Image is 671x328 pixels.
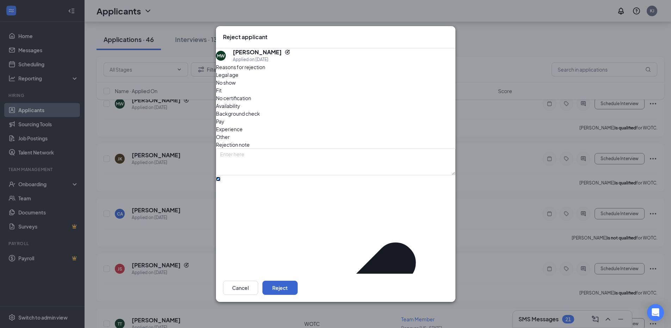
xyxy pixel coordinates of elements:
[233,48,282,56] h5: [PERSON_NAME]
[216,110,260,117] span: Background check
[216,71,238,79] span: Legal age
[233,56,290,63] div: Applied on [DATE]
[223,281,258,295] button: Cancel
[223,33,267,41] h3: Reject applicant
[216,125,243,133] span: Experience
[285,49,290,55] svg: Reapply
[217,53,225,59] div: MW
[216,102,240,110] span: Availability
[216,86,222,94] span: Fit
[647,304,664,321] div: Open Intercom Messenger
[216,79,236,86] span: No show
[216,64,265,70] span: Reasons for rejection
[216,94,251,102] span: No certification
[216,117,224,125] span: Pay
[216,141,250,148] span: Rejection note
[216,133,230,141] span: Other
[262,281,298,295] button: Reject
